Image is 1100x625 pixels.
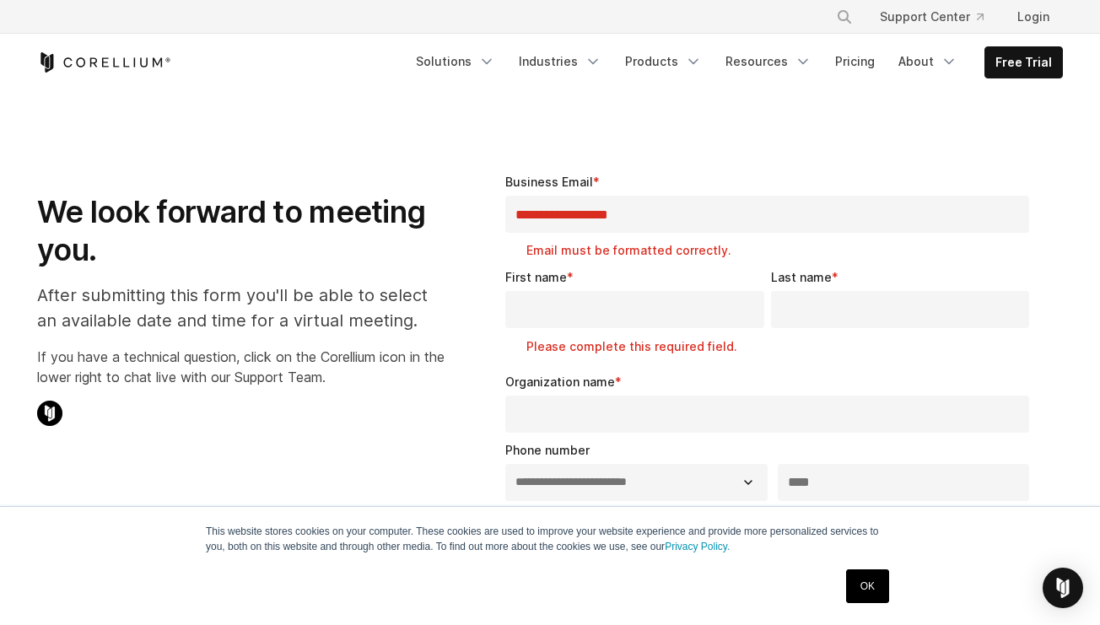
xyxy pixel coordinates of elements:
a: About [888,46,968,77]
span: Last name [771,270,832,284]
a: Solutions [406,46,505,77]
a: Privacy Policy. [665,541,730,552]
a: Login [1004,2,1063,32]
button: Search [829,2,860,32]
p: If you have a technical question, click on the Corellium icon in the lower right to chat live wit... [37,347,445,387]
a: Support Center [866,2,997,32]
div: Open Intercom Messenger [1043,568,1083,608]
a: Free Trial [985,47,1062,78]
span: Organization name [505,374,615,389]
label: Please complete this required field. [526,338,770,355]
span: Business Email [505,175,593,189]
a: Corellium Home [37,52,171,73]
span: First name [505,270,567,284]
label: Email must be formatted correctly. [526,242,1036,259]
p: After submitting this form you'll be able to select an available date and time for a virtual meet... [37,283,445,333]
a: OK [846,569,889,603]
a: Resources [715,46,822,77]
a: Industries [509,46,612,77]
a: Products [615,46,712,77]
div: Navigation Menu [406,46,1063,78]
div: Navigation Menu [816,2,1063,32]
h1: We look forward to meeting you. [37,193,445,269]
a: Pricing [825,46,885,77]
img: Corellium Chat Icon [37,401,62,426]
span: Phone number [505,443,590,457]
p: This website stores cookies on your computer. These cookies are used to improve your website expe... [206,524,894,554]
